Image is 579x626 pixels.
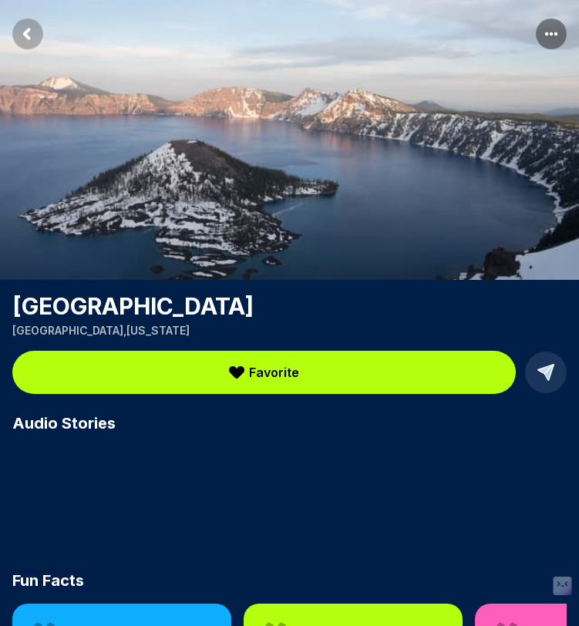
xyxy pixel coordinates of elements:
span: Favorite [249,363,299,382]
button: Favorite [12,351,516,394]
button: More options [536,19,567,49]
p: [GEOGRAPHIC_DATA] , [US_STATE] [12,323,567,338]
h2: Fun Facts [12,570,567,591]
button: Return to previous page [12,19,43,49]
span: Audio Stories [12,412,116,434]
h1: [GEOGRAPHIC_DATA] [12,292,567,320]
